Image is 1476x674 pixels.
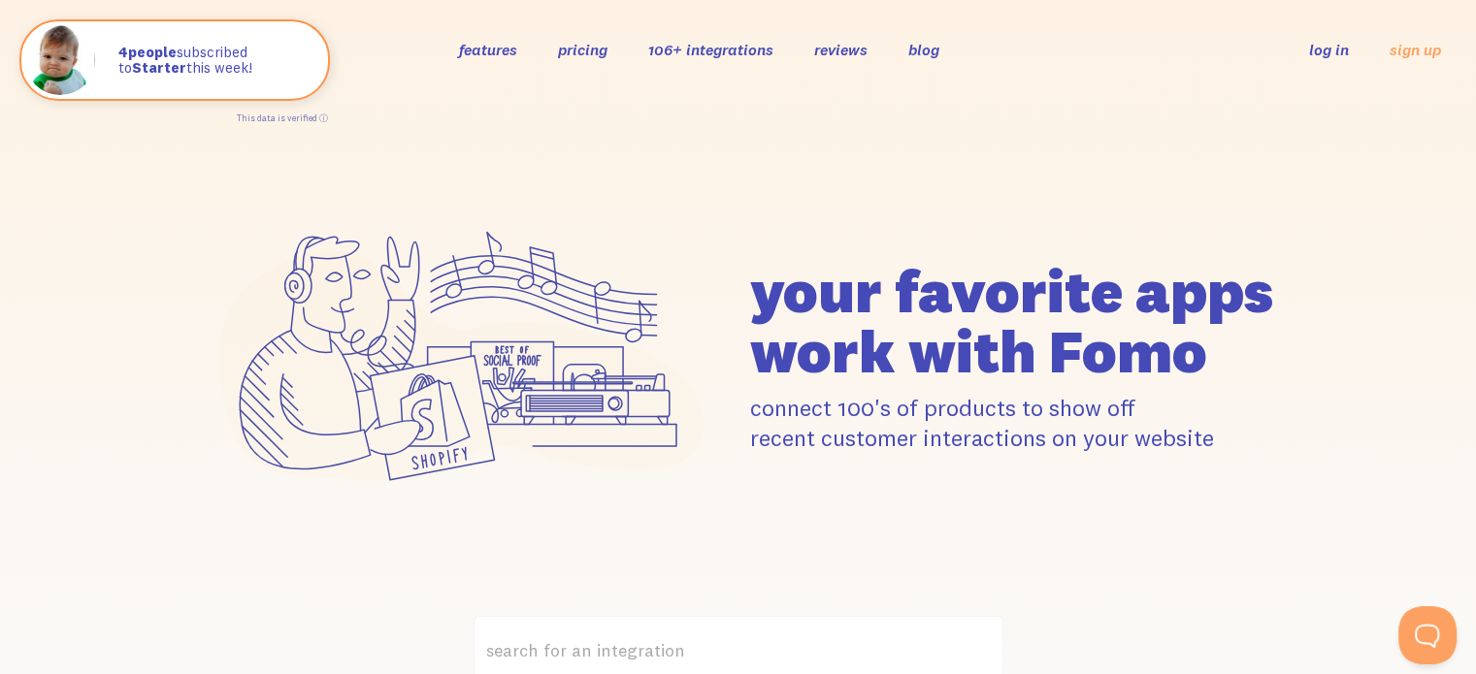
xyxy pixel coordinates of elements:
[750,261,1280,381] h1: your favorite apps work with Fomo
[118,45,309,77] p: subscribed to this week!
[648,40,773,59] a: 106+ integrations
[814,40,868,59] a: reviews
[908,40,939,59] a: blog
[750,393,1280,453] p: connect 100's of products to show off recent customer interactions on your website
[25,25,95,95] img: Fomo
[1398,606,1457,664] iframe: Help Scout Beacon - Open
[118,45,128,61] span: 4
[558,40,607,59] a: pricing
[1390,40,1441,60] a: sign up
[132,58,186,77] strong: Starter
[237,112,328,123] a: This data is verified ⓘ
[1309,40,1349,59] a: log in
[118,43,177,61] strong: people
[459,40,517,59] a: features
